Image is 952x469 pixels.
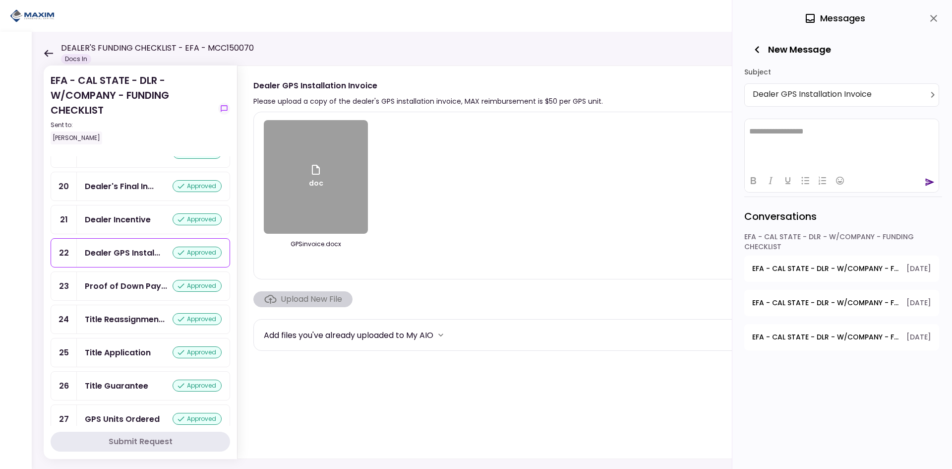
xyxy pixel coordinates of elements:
button: Bullet list [797,174,814,188]
div: EFA - CAL STATE - DLR - W/COMPANY - FUNDING CHECKLIST [51,73,214,144]
button: New Message [744,37,839,63]
a: 24Title Reassignmentapproved [51,305,230,334]
a: 21Dealer Incentiveapproved [51,205,230,234]
button: send [925,177,935,187]
div: Submit Request [109,436,173,448]
button: Italic [762,174,779,188]
div: Title Guarantee [85,380,148,392]
span: EFA - CAL STATE - DLR - W/COMPANY - FUNDING CHECKLIST - Dealer's Final Invoice [752,332,899,342]
span: [DATE] [906,264,931,274]
div: Dealer GPS Installation Invoice [85,247,160,259]
div: Subject [744,65,939,79]
button: Underline [779,174,796,188]
div: GPS Units Ordered [85,413,160,425]
span: [DATE] [906,298,931,308]
div: 23 [51,272,77,300]
button: show-messages [218,103,230,115]
div: Dealer Incentive [85,213,151,226]
a: 20Dealer's Final Invoiceapproved [51,172,230,201]
span: EFA - CAL STATE - DLR - W/COMPANY - FUNDING CHECKLIST - GPS Units Ordered [752,264,899,274]
a: 27GPS Units Orderedapproved [51,404,230,434]
a: 26Title Guaranteeapproved [51,371,230,401]
button: Emojis [832,174,848,188]
img: Partner icon [10,8,55,23]
span: [DATE] [906,332,931,342]
div: 26 [51,372,77,400]
button: Numbered list [814,174,831,188]
div: approved [173,413,222,425]
div: Please upload a copy of the dealer's GPS installation invoice, MAX reimbursement is $50 per GPS u... [253,95,603,107]
div: Docs In [61,54,91,64]
div: doc [309,164,323,191]
div: approved [173,213,222,225]
div: 24 [51,305,77,334]
div: Sent to: [51,121,214,130]
div: 27 [51,405,77,433]
div: 22 [51,239,77,267]
button: open-conversation [744,324,939,350]
div: Dealer's Final Invoice [85,180,154,193]
div: Conversations [744,197,942,232]
iframe: Rich Text Area [745,119,939,169]
div: 25 [51,338,77,367]
div: approved [173,280,222,292]
div: Dealer GPS Installation Invoice [753,88,935,102]
button: Bold [745,174,762,188]
div: GPSinvoice.docx [264,240,368,249]
button: more [433,328,448,342]
span: Click here to upload the required document [253,291,353,307]
a: 22Dealer GPS Installation Invoiceapproved [51,238,230,268]
div: 21 [51,205,77,234]
button: Submit Request [51,432,230,452]
div: Dealer GPS Installation Invoice [253,79,603,92]
div: Proof of Down Payment 1 [85,280,167,292]
div: Dealer GPS Installation InvoicePlease upload a copy of the dealer's GPS installation invoice, MAX... [237,66,932,459]
button: open-conversation [744,256,939,282]
div: [PERSON_NAME] [51,132,102,144]
a: 23Proof of Down Payment 1approved [51,271,230,301]
div: 20 [51,172,77,201]
div: Messages [804,11,865,26]
div: Title Reassignment [85,313,165,326]
div: approved [173,313,222,325]
div: approved [173,346,222,358]
div: Title Application [85,346,151,359]
span: EFA - CAL STATE - DLR - W/COMPANY - FUNDING CHECKLIST - POA - Original CA Reg 260, 256, & 4008 (R... [752,298,899,308]
div: EFA - CAL STATE - DLR - W/COMPANY - FUNDING CHECKLIST [744,232,939,256]
a: 25Title Applicationapproved [51,338,230,367]
h1: DEALER'S FUNDING CHECKLIST - EFA - MCC150070 [61,42,254,54]
div: approved [173,380,222,392]
button: open-conversation [744,290,939,316]
div: approved [173,247,222,259]
button: close [925,10,942,27]
div: approved [173,180,222,192]
div: Add files you've already uploaded to My AIO [264,329,433,341]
